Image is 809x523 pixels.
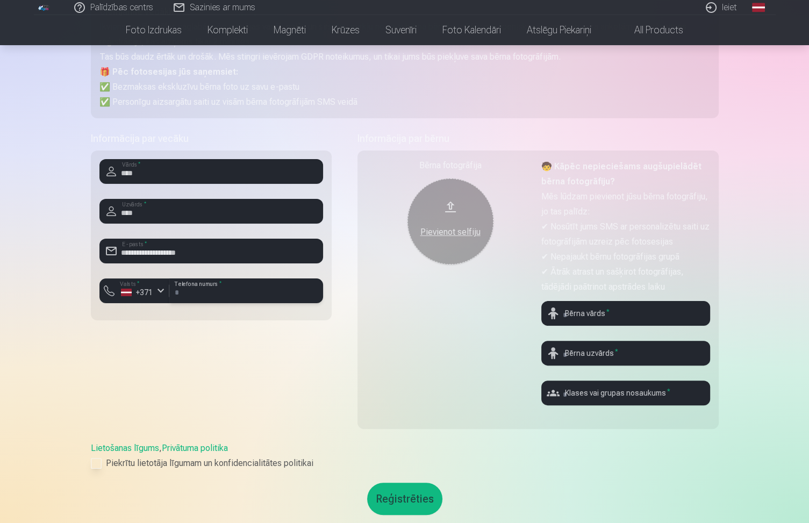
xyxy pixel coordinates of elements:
div: Pievienot selfiju [418,226,483,239]
label: Piekrītu lietotāja līgumam un konfidencialitātes politikai [91,457,719,470]
a: Atslēgu piekariņi [514,15,604,45]
a: Lietošanas līgums [91,443,159,453]
p: Mēs lūdzam pievienot jūsu bērna fotogrāfiju, jo tas palīdz: [541,189,710,219]
a: Foto kalendāri [429,15,514,45]
h5: Informācija par vecāku [91,131,332,146]
a: Suvenīri [373,15,429,45]
strong: 🎁 Pēc fotosesijas jūs saņemsiet: [99,67,238,77]
a: Privātuma politika [162,443,228,453]
div: +371 [121,287,153,298]
p: Tas būs daudz ērtāk un drošāk. Mēs stingri ievērojam GDPR noteikumus, un tikai jums būs piekļuve ... [99,49,710,65]
h5: Informācija par bērnu [357,131,719,146]
img: /fa1 [38,4,50,11]
p: ✅ Bezmaksas ekskluzīvu bērna foto uz savu e-pastu [99,80,710,95]
p: ✔ Nepajaukt bērnu fotogrāfijas grupā [541,249,710,264]
button: Valsts*+371 [99,278,169,303]
label: Valsts [117,280,143,288]
p: ✔ Nosūtīt jums SMS ar personalizētu saiti uz fotogrāfijām uzreiz pēc fotosesijas [541,219,710,249]
button: Pievienot selfiju [407,178,493,264]
p: ✔ Ātrāk atrast un sašķirot fotogrāfijas, tādējādi paātrinot apstrādes laiku [541,264,710,295]
a: All products [604,15,696,45]
div: , [91,442,719,470]
p: ✅ Personīgu aizsargātu saiti uz visām bērna fotogrāfijām SMS veidā [99,95,710,110]
a: Komplekti [195,15,261,45]
strong: 🧒 Kāpēc nepieciešams augšupielādēt bērna fotogrāfiju? [541,161,701,187]
div: Bērna fotogrāfija [366,159,535,172]
button: Reģistrēties [367,483,442,515]
a: Foto izdrukas [113,15,195,45]
a: Krūzes [319,15,373,45]
a: Magnēti [261,15,319,45]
